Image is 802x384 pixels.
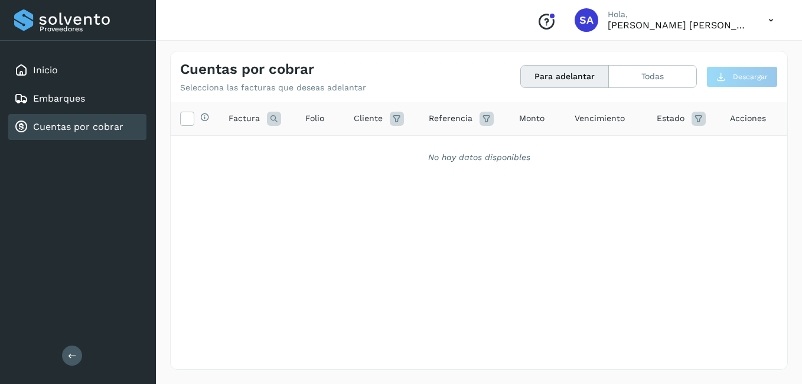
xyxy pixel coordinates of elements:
[33,93,85,104] a: Embarques
[40,25,142,33] p: Proveedores
[186,151,772,164] div: No hay datos disponibles
[521,66,609,87] button: Para adelantar
[8,57,146,83] div: Inicio
[519,112,545,125] span: Monto
[657,112,684,125] span: Estado
[305,112,324,125] span: Folio
[33,121,123,132] a: Cuentas por cobrar
[180,83,366,93] p: Selecciona las facturas que deseas adelantar
[733,71,768,82] span: Descargar
[229,112,260,125] span: Factura
[608,19,749,31] p: Saul Armando Palacios Martinez
[575,112,625,125] span: Vencimiento
[33,64,58,76] a: Inicio
[8,114,146,140] div: Cuentas por cobrar
[608,9,749,19] p: Hola,
[706,66,778,87] button: Descargar
[429,112,472,125] span: Referencia
[730,112,766,125] span: Acciones
[354,112,383,125] span: Cliente
[8,86,146,112] div: Embarques
[609,66,696,87] button: Todas
[180,61,314,78] h4: Cuentas por cobrar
